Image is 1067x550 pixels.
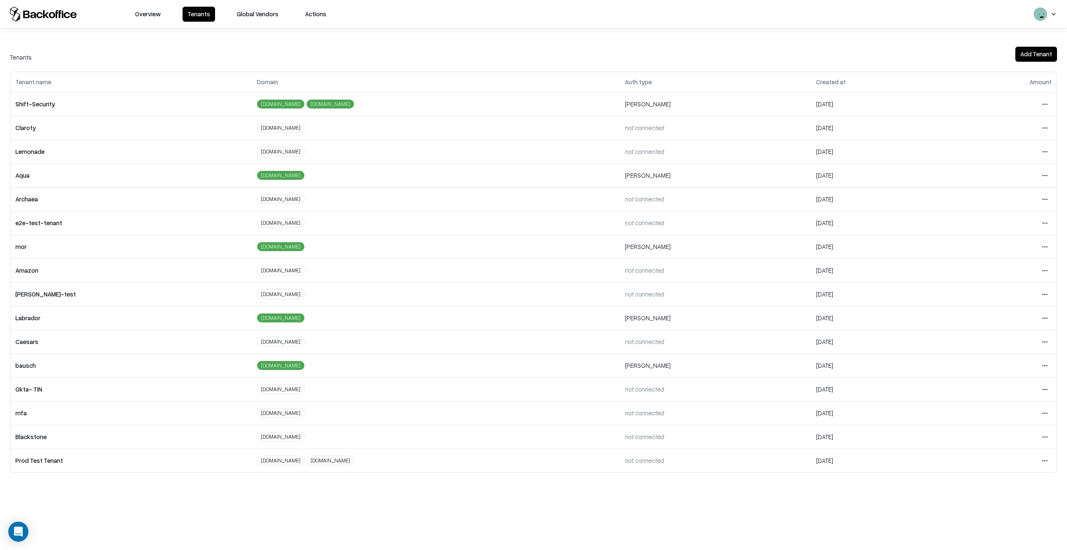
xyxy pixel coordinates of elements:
[811,92,947,116] td: [DATE]
[10,53,32,62] div: Tenants
[257,289,305,299] div: [DOMAIN_NAME]
[306,99,354,109] div: [DOMAIN_NAME]
[811,449,947,472] td: [DATE]
[811,235,947,259] td: [DATE]
[10,306,252,330] td: Labrador
[8,522,28,542] div: Open Intercom Messenger
[10,235,252,259] td: mor
[1015,47,1057,62] button: Add Tenant
[300,7,331,22] button: Actions
[10,282,252,306] td: [PERSON_NAME]-test
[257,313,305,323] div: [DOMAIN_NAME]
[252,72,620,92] th: Domain
[811,140,947,163] td: [DATE]
[811,330,947,354] td: [DATE]
[257,242,305,251] div: [DOMAIN_NAME]
[811,187,947,211] td: [DATE]
[811,72,947,92] th: Created at
[257,337,305,347] div: [DOMAIN_NAME]
[625,433,664,440] span: not connected
[130,7,166,22] button: Overview
[625,148,664,155] span: not connected
[811,306,947,330] td: [DATE]
[625,314,671,321] span: [PERSON_NAME]
[625,457,664,464] span: not connected
[625,195,664,203] span: not connected
[257,361,305,370] div: [DOMAIN_NAME]
[10,163,252,187] td: Aqua
[620,72,811,92] th: Auth type
[625,171,671,179] span: [PERSON_NAME]
[10,259,252,282] td: Amazon
[811,211,947,235] td: [DATE]
[625,385,664,393] span: not connected
[10,187,252,211] td: Archaea
[811,163,947,187] td: [DATE]
[10,425,252,449] td: Blackstone
[257,456,305,465] div: [DOMAIN_NAME]
[811,377,947,401] td: [DATE]
[257,123,305,133] div: [DOMAIN_NAME]
[10,330,252,354] td: Caesars
[257,432,305,442] div: [DOMAIN_NAME]
[10,401,252,425] td: mfa
[257,194,305,204] div: [DOMAIN_NAME]
[257,266,305,275] div: [DOMAIN_NAME]
[257,99,305,109] div: [DOMAIN_NAME]
[306,456,354,465] div: [DOMAIN_NAME]
[10,377,252,401] td: Okta- TIN
[811,425,947,449] td: [DATE]
[625,243,671,250] span: [PERSON_NAME]
[947,72,1057,92] th: Amount
[257,147,305,156] div: [DOMAIN_NAME]
[257,171,305,180] div: [DOMAIN_NAME]
[10,354,252,377] td: bausch
[257,408,305,418] div: [DOMAIN_NAME]
[811,354,947,377] td: [DATE]
[257,218,305,228] div: [DOMAIN_NAME]
[232,7,283,22] button: Global Vendors
[257,384,305,394] div: [DOMAIN_NAME]
[811,401,947,425] td: [DATE]
[811,116,947,140] td: [DATE]
[625,219,664,226] span: not connected
[625,124,664,131] span: not connected
[10,211,252,235] td: e2e-test-tenant
[10,140,252,163] td: Lemonade
[10,92,252,116] td: Shift-Security
[625,338,664,345] span: not connected
[10,72,252,92] th: Tenant name
[811,282,947,306] td: [DATE]
[10,449,252,472] td: Prod Test Tenant
[183,7,215,22] button: Tenants
[625,409,664,417] span: not connected
[625,100,671,108] span: [PERSON_NAME]
[10,116,252,140] td: Claroty
[811,259,947,282] td: [DATE]
[625,290,664,298] span: not connected
[625,362,671,369] span: [PERSON_NAME]
[625,266,664,274] span: not connected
